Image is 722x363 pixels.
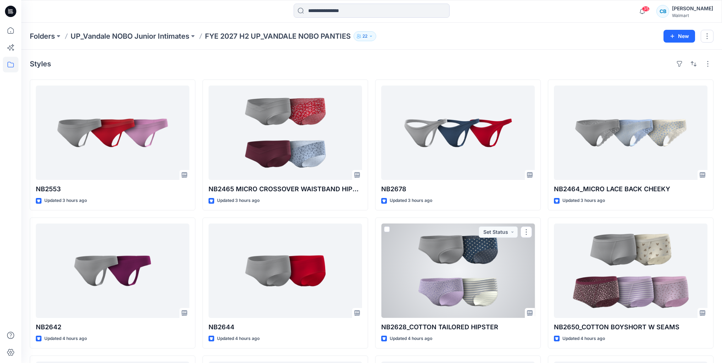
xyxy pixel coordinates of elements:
h4: Styles [30,60,51,68]
p: Updated 3 hours ago [217,197,260,204]
a: NB2650_COTTON BOYSHORT W SEAMS [554,224,707,318]
p: NB2628_COTTON TAILORED HIPSTER [381,322,535,332]
p: Updated 4 hours ago [217,335,260,342]
p: NB2642 [36,322,189,332]
p: NB2465 MICRO CROSSOVER WAISTBAND HIPSTER [209,184,362,194]
a: NB2628_COTTON TAILORED HIPSTER [381,224,535,318]
a: NB2464_MICRO LACE BACK CHEEKY [554,86,707,180]
a: NB2553 [36,86,189,180]
a: NB2644 [209,224,362,318]
p: Updated 3 hours ago [562,197,605,204]
p: NB2678 [381,184,535,194]
p: FYE 2027 H2 UP_VANDALE NOBO PANTIES [205,31,351,41]
p: Updated 4 hours ago [44,335,87,342]
p: NB2553 [36,184,189,194]
div: [PERSON_NAME] [672,4,713,13]
a: Folders [30,31,55,41]
a: NB2678 [381,86,535,180]
p: NB2644 [209,322,362,332]
span: 35 [642,6,650,12]
button: New [663,30,695,43]
p: Updated 3 hours ago [44,197,87,204]
p: 22 [362,32,367,40]
div: CB [656,5,669,18]
a: UP_Vandale NOBO Junior Intimates [71,31,189,41]
p: Updated 4 hours ago [390,335,432,342]
button: 22 [354,31,376,41]
p: Updated 4 hours ago [562,335,605,342]
div: Walmart [672,13,713,18]
p: NB2650_COTTON BOYSHORT W SEAMS [554,322,707,332]
a: NB2465 MICRO CROSSOVER WAISTBAND HIPSTER [209,86,362,180]
a: NB2642 [36,224,189,318]
p: NB2464_MICRO LACE BACK CHEEKY [554,184,707,194]
p: Updated 3 hours ago [390,197,432,204]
